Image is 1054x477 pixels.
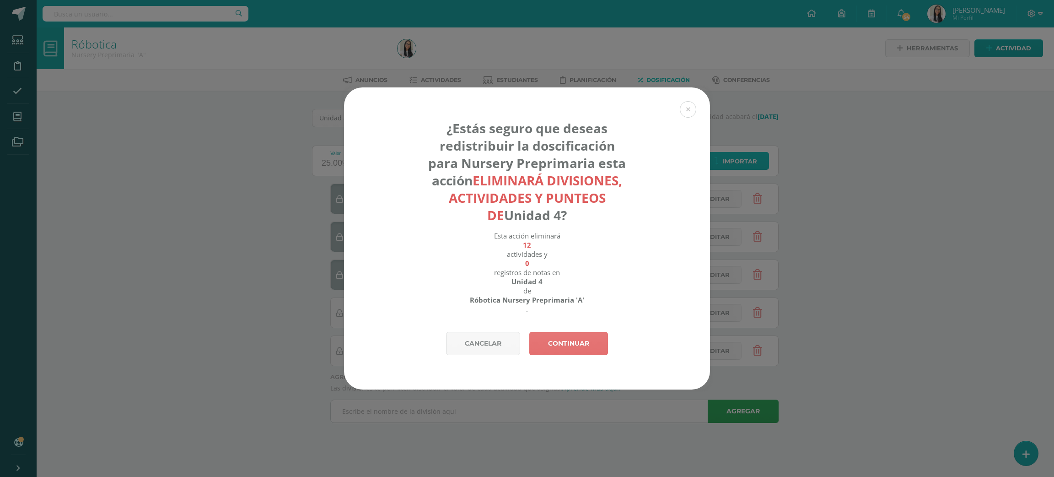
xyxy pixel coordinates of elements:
strong: Róbotica Nursery Preprimaria 'A' [470,295,584,304]
strong: eliminará divisiones, actividades y punteos de [449,172,623,224]
h4: ¿Estás seguro que deseas redistribuir la doscificación para Nursery Preprimaria esta acción Unida... [426,119,629,224]
strong: Unidad 4 [511,277,543,286]
a: Cancelar [446,332,520,355]
button: Close (Esc) [680,101,696,118]
strong: 0 [525,259,529,268]
a: Continuar [529,332,608,355]
div: Esta acción eliminará actividades y registros de notas en de . [426,231,629,314]
strong: 12 [523,240,531,249]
